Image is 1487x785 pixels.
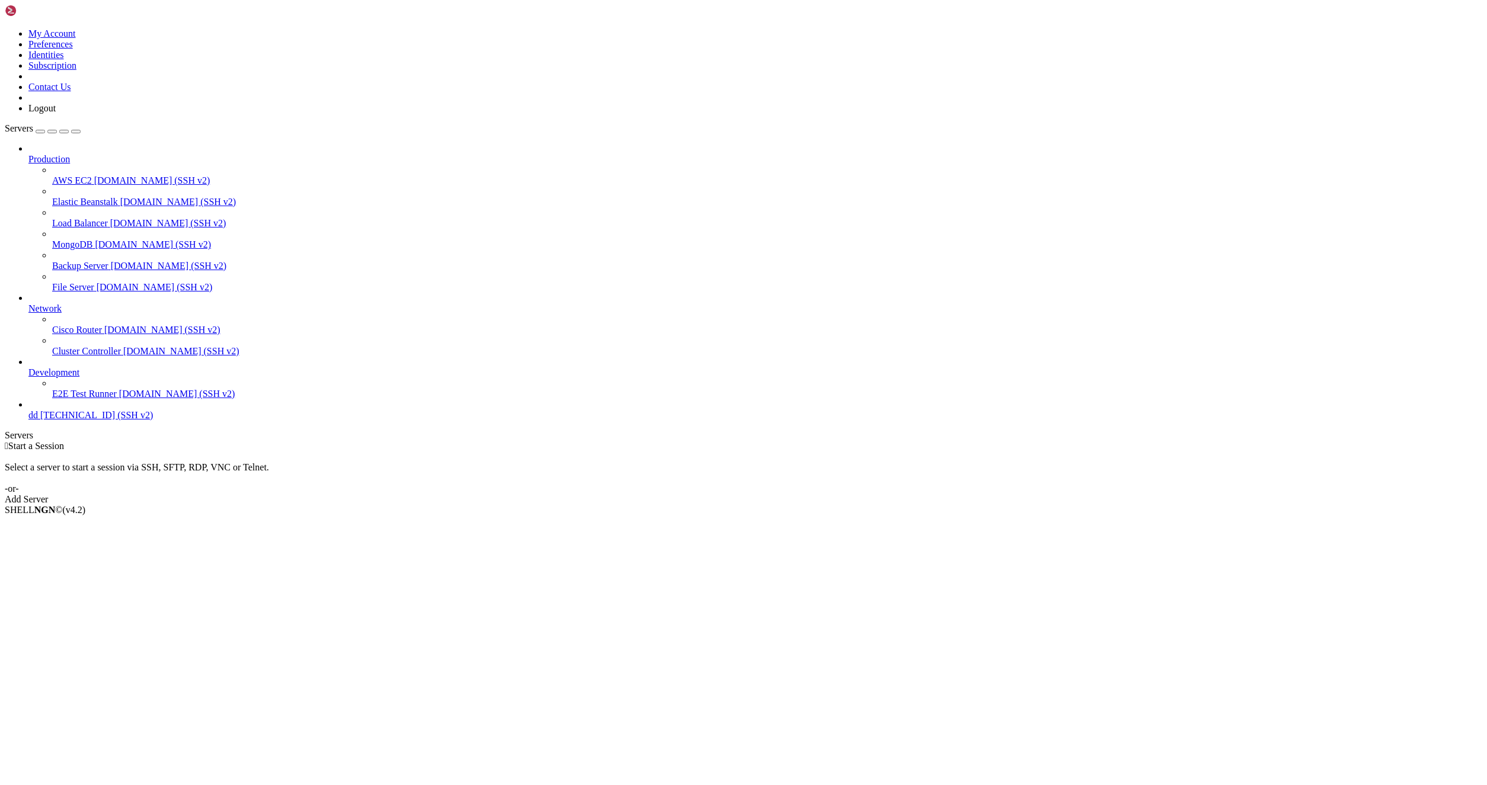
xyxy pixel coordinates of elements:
span: [DOMAIN_NAME] (SSH v2) [110,218,226,228]
span: Cisco Router [52,325,102,335]
span: Load Balancer [52,218,108,228]
div: Servers [5,430,1482,441]
span: [DOMAIN_NAME] (SSH v2) [123,346,239,356]
span: [DOMAIN_NAME] (SSH v2) [120,197,236,207]
li: Elastic Beanstalk [DOMAIN_NAME] (SSH v2) [52,186,1482,207]
span: [DOMAIN_NAME] (SSH v2) [119,389,235,399]
span: [DOMAIN_NAME] (SSH v2) [95,239,211,249]
li: E2E Test Runner [DOMAIN_NAME] (SSH v2) [52,378,1482,399]
a: File Server [DOMAIN_NAME] (SSH v2) [52,282,1482,293]
a: MongoDB [DOMAIN_NAME] (SSH v2) [52,239,1482,250]
span: AWS EC2 [52,175,92,185]
li: Network [28,293,1482,357]
span: File Server [52,282,94,292]
a: Preferences [28,39,73,49]
span: Elastic Beanstalk [52,197,118,207]
span: E2E Test Runner [52,389,117,399]
span: Network [28,303,62,313]
span: Servers [5,123,33,133]
a: My Account [28,28,76,39]
span: [DOMAIN_NAME] (SSH v2) [94,175,210,185]
li: AWS EC2 [DOMAIN_NAME] (SSH v2) [52,165,1482,186]
span: MongoDB [52,239,92,249]
span: Start a Session [8,441,64,451]
li: Production [28,143,1482,293]
div: Add Server [5,494,1482,505]
li: MongoDB [DOMAIN_NAME] (SSH v2) [52,229,1482,250]
a: Identities [28,50,64,60]
a: Cisco Router [DOMAIN_NAME] (SSH v2) [52,325,1482,335]
div: Select a server to start a session via SSH, SFTP, RDP, VNC or Telnet. -or- [5,451,1482,494]
span: 4.2.0 [63,505,86,515]
li: dd [TECHNICAL_ID] (SSH v2) [28,399,1482,421]
li: File Server [DOMAIN_NAME] (SSH v2) [52,271,1482,293]
span: [TECHNICAL_ID] (SSH v2) [40,410,153,420]
span: SHELL © [5,505,85,515]
a: Backup Server [DOMAIN_NAME] (SSH v2) [52,261,1482,271]
a: Elastic Beanstalk [DOMAIN_NAME] (SSH v2) [52,197,1482,207]
a: Logout [28,103,56,113]
a: dd [TECHNICAL_ID] (SSH v2) [28,410,1482,421]
a: Network [28,303,1482,314]
span: [DOMAIN_NAME] (SSH v2) [97,282,213,292]
li: Backup Server [DOMAIN_NAME] (SSH v2) [52,250,1482,271]
img: Shellngn [5,5,73,17]
a: E2E Test Runner [DOMAIN_NAME] (SSH v2) [52,389,1482,399]
li: Cisco Router [DOMAIN_NAME] (SSH v2) [52,314,1482,335]
li: Load Balancer [DOMAIN_NAME] (SSH v2) [52,207,1482,229]
li: Cluster Controller [DOMAIN_NAME] (SSH v2) [52,335,1482,357]
span: [DOMAIN_NAME] (SSH v2) [111,261,227,271]
a: Contact Us [28,82,71,92]
a: Cluster Controller [DOMAIN_NAME] (SSH v2) [52,346,1482,357]
a: Subscription [28,60,76,71]
a: Development [28,367,1482,378]
span: Production [28,154,70,164]
span: [DOMAIN_NAME] (SSH v2) [104,325,220,335]
span: Development [28,367,79,377]
span:  [5,441,8,451]
b: NGN [34,505,56,515]
a: Servers [5,123,81,133]
a: Production [28,154,1482,165]
span: dd [28,410,38,420]
a: AWS EC2 [DOMAIN_NAME] (SSH v2) [52,175,1482,186]
a: Load Balancer [DOMAIN_NAME] (SSH v2) [52,218,1482,229]
li: Development [28,357,1482,399]
span: Backup Server [52,261,108,271]
span: Cluster Controller [52,346,121,356]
